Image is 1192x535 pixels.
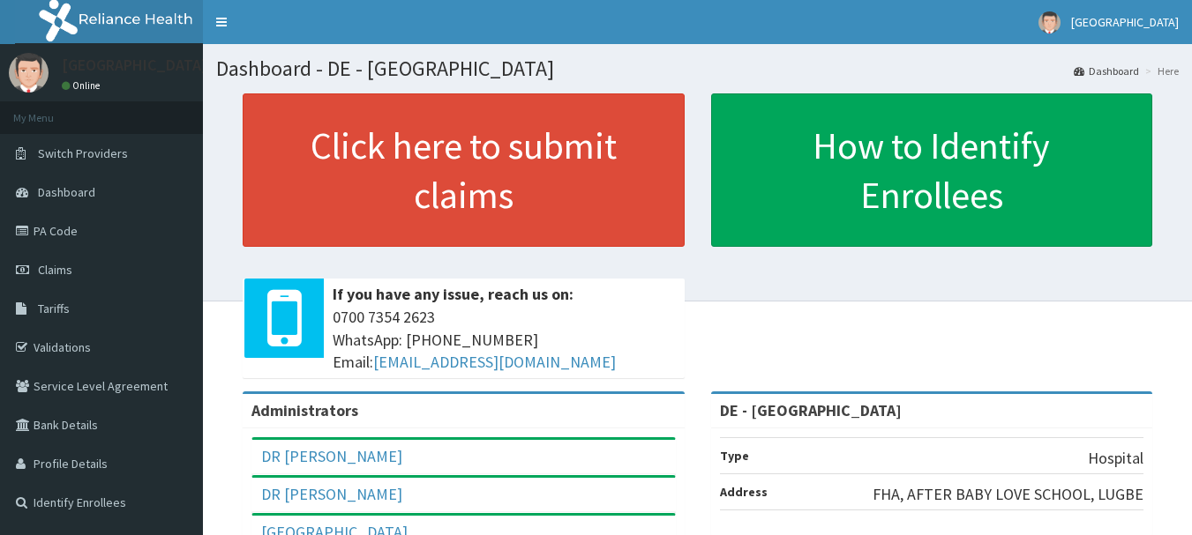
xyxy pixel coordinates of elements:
span: Claims [38,262,72,278]
a: How to Identify Enrollees [711,93,1153,247]
a: Click here to submit claims [243,93,685,247]
strong: DE - [GEOGRAPHIC_DATA] [720,400,902,420]
a: Online [62,79,104,92]
b: If you have any issue, reach us on: [333,284,574,304]
p: FHA, AFTER BABY LOVE SCHOOL, LUGBE [873,483,1143,506]
span: [GEOGRAPHIC_DATA] [1071,14,1179,30]
a: Dashboard [1074,63,1139,78]
li: Here [1141,63,1179,78]
h1: Dashboard - DE - [GEOGRAPHIC_DATA] [216,57,1179,80]
p: [GEOGRAPHIC_DATA] [62,57,207,73]
b: Administrators [251,400,358,420]
span: Switch Providers [38,145,128,161]
p: Hospital [1088,447,1143,470]
b: Address [720,484,768,500]
a: DR [PERSON_NAME] [261,446,402,466]
b: Type [720,448,749,464]
span: Tariffs [38,301,70,316]
a: DR [PERSON_NAME] [261,484,402,504]
span: Dashboard [38,184,95,200]
a: [EMAIL_ADDRESS][DOMAIN_NAME] [373,352,616,372]
img: User Image [1038,11,1061,33]
span: 0700 7354 2623 WhatsApp: [PHONE_NUMBER] Email: [333,306,676,374]
img: User Image [9,53,49,93]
